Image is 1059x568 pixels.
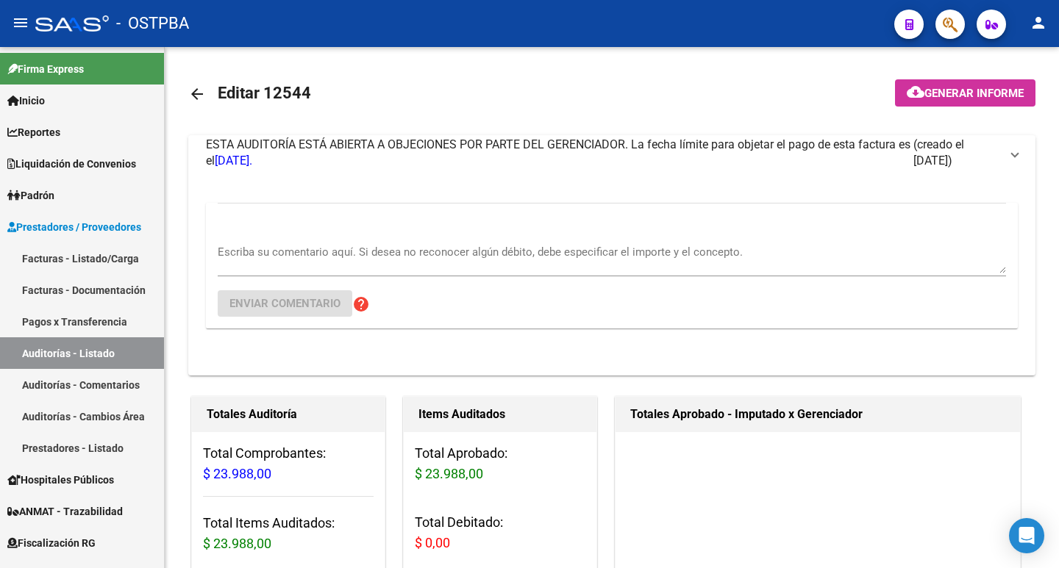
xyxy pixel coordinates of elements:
[206,137,910,168] span: ESTA AUDITORÍA ESTÁ ABIERTA A OBJECIONES POR PARTE DEL GERENCIADOR. La fecha límite para objetar ...
[207,403,370,426] h1: Totales Auditoría
[7,124,60,140] span: Reportes
[218,290,352,317] button: Enviar comentario
[215,154,252,168] span: [DATE].
[415,512,585,553] h3: Total Debitado:
[352,295,370,313] mat-icon: help
[1009,518,1044,553] div: Open Intercom Messenger
[203,536,271,551] span: $ 23.988,00
[7,535,96,551] span: Fiscalización RG
[415,466,483,481] span: $ 23.988,00
[415,443,585,484] h3: Total Aprobado:
[229,297,340,310] span: Enviar comentario
[188,170,1035,375] div: ESTA AUDITORÍA ESTÁ ABIERTA A OBJECIONES POR PARTE DEL GERENCIADOR. La fecha límite para objetar ...
[188,135,1035,170] mat-expansion-panel-header: ESTA AUDITORÍA ESTÁ ABIERTA A OBJECIONES POR PARTE DEL GERENCIADOR. La fecha límite para objetar ...
[7,156,136,172] span: Liquidación de Convenios
[907,83,924,101] mat-icon: cloud_download
[924,87,1024,100] span: Generar informe
[12,14,29,32] mat-icon: menu
[630,403,1005,426] h1: Totales Aprobado - Imputado x Gerenciador
[415,535,450,550] span: $ 0,00
[7,219,141,235] span: Prestadores / Proveedores
[7,187,54,204] span: Padrón
[913,137,1000,169] span: (creado el [DATE])
[7,61,84,77] span: Firma Express
[1030,14,1047,32] mat-icon: person
[203,466,271,481] span: $ 23.988,00
[418,403,582,426] h1: Items Auditados
[7,93,45,109] span: Inicio
[895,79,1035,107] button: Generar informe
[7,503,123,520] span: ANMAT - Trazabilidad
[7,472,114,488] span: Hospitales Públicos
[203,443,374,484] h3: Total Comprobantes:
[203,513,374,554] h3: Total Items Auditados:
[116,7,189,40] span: - OSTPBA
[218,84,311,102] span: Editar 12544
[188,85,206,103] mat-icon: arrow_back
